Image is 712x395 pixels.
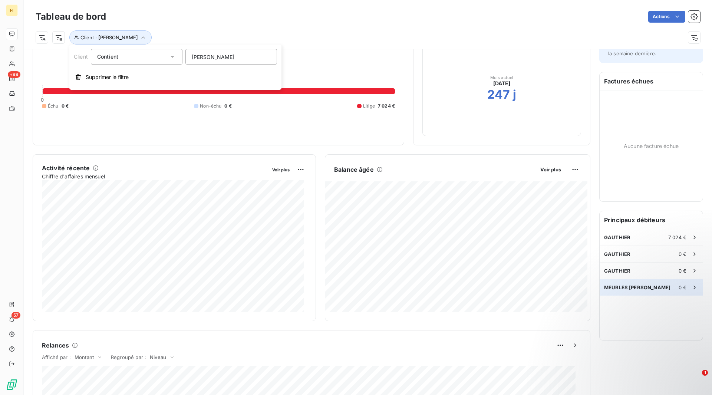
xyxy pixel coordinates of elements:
[604,284,670,290] span: MEUBLES [PERSON_NAME]
[41,97,44,103] span: 0
[668,234,686,240] span: 7 024 €
[564,323,712,375] iframe: Intercom notifications message
[62,103,69,109] span: 0 €
[363,103,375,109] span: Litige
[86,73,129,81] span: Supprimer le filtre
[42,63,395,86] h2: 7 023,60 €
[604,251,630,257] span: GAUTHIER
[648,11,685,23] button: Actions
[69,30,152,45] button: Client : [PERSON_NAME]
[624,142,679,150] span: Aucune facture échue
[600,211,703,229] h6: Principaux débiteurs
[540,167,561,172] span: Voir plus
[42,164,90,172] h6: Activité récente
[74,53,88,60] span: Client
[80,34,138,40] span: Client : [PERSON_NAME]
[679,284,686,290] span: 0 €
[679,268,686,274] span: 0 €
[224,103,231,109] span: 0 €
[69,69,281,85] button: Supprimer le filtre
[487,87,510,102] h2: 247
[200,103,221,109] span: Non-échu
[270,166,292,173] button: Voir plus
[687,370,705,388] iframe: Intercom live chat
[42,172,267,180] span: Chiffre d'affaires mensuel
[150,354,166,360] span: Niveau
[75,354,94,360] span: Montant
[334,165,374,174] h6: Balance âgée
[272,167,290,172] span: Voir plus
[493,80,511,87] span: [DATE]
[42,341,69,350] h6: Relances
[679,251,686,257] span: 0 €
[538,166,563,173] button: Voir plus
[48,103,59,109] span: Échu
[111,354,146,360] span: Regroupé par :
[185,49,277,65] input: placeholder
[6,4,18,16] div: FI
[97,53,118,60] span: Contient
[378,103,395,109] span: 7 024 €
[36,10,106,23] h3: Tableau de bord
[490,75,514,80] span: Mois actuel
[6,379,18,391] img: Logo LeanPay
[42,354,71,360] span: Affiché par :
[600,72,703,90] h6: Factures échues
[604,234,630,240] span: GAUTHIER
[604,268,630,274] span: GAUTHIER
[11,312,20,319] span: 57
[702,370,708,376] span: 1
[8,71,20,78] span: +99
[513,87,516,102] h2: j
